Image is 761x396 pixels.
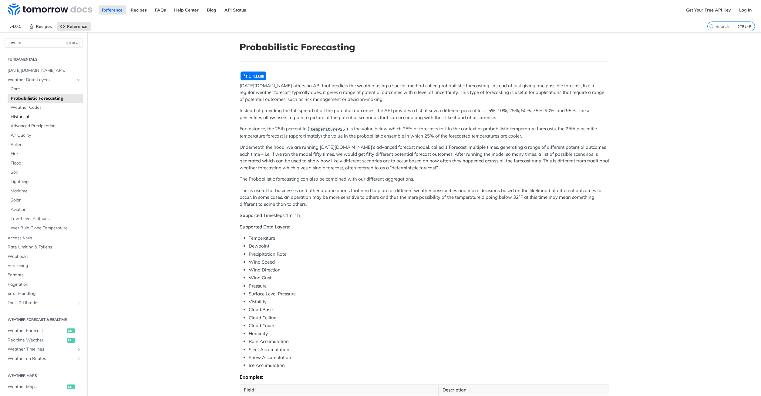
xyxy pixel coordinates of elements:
[8,384,66,390] span: Weather Maps
[11,95,81,101] span: Probabilistic Forecasting
[5,57,83,62] h2: Fundamentals
[249,251,609,258] li: Precipitation Rate
[5,382,83,391] a: Weather Mapsget
[11,207,81,213] span: Aviation
[11,197,81,203] span: Solar
[8,272,81,278] span: Formats
[249,338,609,345] li: Rain Accumulation
[8,235,81,241] span: Access Keys
[11,169,81,175] span: Soil
[5,354,83,363] a: Weather on RoutesShow subpages for Weather on Routes
[11,188,81,194] span: Maritime
[8,196,83,205] a: Solar
[204,5,220,15] a: Blog
[249,346,609,353] li: Sleet Accumulation
[76,347,81,352] button: Show subpages for Weather Timelines
[6,22,24,31] span: v4.0.1
[249,362,609,369] li: Ice Accumulation
[221,5,249,15] a: API Status
[240,144,609,171] p: Underneath the hood, we are running [DATE][DOMAIN_NAME]’s advanced forecast model, called 1 Forec...
[5,252,83,261] a: Webhooks
[249,259,609,266] li: Wind Speed
[5,298,83,308] a: Tools & LibrariesShow subpages for Tools & Libraries
[8,103,83,112] a: Weather Codes
[240,187,609,208] p: This is useful for businesses and other organizations that need to plan for different weather pos...
[5,66,83,75] a: [DATE][DOMAIN_NAME] APIs
[66,41,79,45] span: CTRL-/
[8,68,81,74] span: [DATE][DOMAIN_NAME] APIs
[11,86,81,92] span: Core
[249,354,609,361] li: Snow Accumulation
[240,374,609,380] div: Examples:
[5,373,83,378] h2: Weather Maps
[5,75,83,85] a: Weather Data LayersHide subpages for Weather Data Layers
[8,205,83,214] a: Aviation
[249,291,609,298] li: Surface Level Pressure
[240,125,609,139] p: For instance, the 25th percentile ( ) is the value below which 25% of forecasts fall. In the cont...
[244,387,434,394] p: Field
[8,356,75,362] span: Weather on Routes
[67,384,75,389] span: get
[8,224,83,233] a: Wet Bulb Globe Temperature
[8,214,83,223] a: Low-Level Altitudes
[8,187,83,196] a: Maritime
[5,326,83,335] a: Weather Forecastget
[249,243,609,250] li: Dewpoint
[99,5,126,15] a: Reference
[36,24,52,29] span: Recipes
[8,291,81,297] span: Error Handling
[5,289,83,298] a: Error Handling
[5,243,83,252] a: Rate Limiting & Tokens
[26,22,55,31] a: Recipes
[8,168,83,177] a: Soil
[5,38,83,48] button: JUMP TOCTRL-/
[249,275,609,281] li: Wind Gust
[249,283,609,290] li: Pressure
[67,338,75,343] span: get
[8,140,83,149] a: Pollen
[11,225,81,231] span: Wet Bulb Globe Temperature
[127,5,150,15] a: Recipes
[240,82,609,103] p: [DATE][DOMAIN_NAME] offers an API that predicts the weather using a special method called probabi...
[240,212,609,219] p: 1m, 1h
[249,298,609,305] li: Visibility
[8,337,66,343] span: Realtime Weather
[5,261,83,270] a: Versioning
[8,94,83,103] a: Probabilistic Forecasting
[240,176,609,183] p: The Probabilistic forecasting can also be combined with our different aggregations.
[8,254,81,260] span: Webhooks
[5,271,83,280] a: Formats
[11,142,81,148] span: Pollen
[11,123,81,129] span: Advanced Precipitation
[8,177,83,186] a: Lightning
[443,387,605,394] p: Description
[76,301,81,305] button: Show subpages for Tools & Libraries
[8,300,75,306] span: Tools & Libraries
[8,77,75,83] span: Weather Data Layers
[8,263,81,269] span: Versioning
[11,179,81,185] span: Lightning
[249,330,609,337] li: Humidity
[249,306,609,313] li: Cloud Base
[709,24,714,29] svg: Search
[67,24,87,29] span: Reference
[8,112,83,121] a: Historical
[311,127,345,131] span: temperatureP25
[240,42,609,52] h1: Probabilistic Forecasting
[5,234,83,243] a: Access Keys
[67,328,75,333] span: get
[5,317,83,322] h2: Weather Forecast & realtime
[8,149,83,158] a: Fire
[8,281,81,288] span: Pagination
[8,159,83,168] a: Flood
[76,78,81,82] button: Hide subpages for Weather Data Layers
[736,23,753,29] kbd: CTRL-K
[240,224,290,230] strong: Supported Data Layers:
[171,5,202,15] a: Help Center
[249,235,609,242] li: Temperature
[76,356,81,361] button: Show subpages for Weather on Routes
[249,267,609,274] li: Wind Direction
[5,280,83,289] a: Pagination
[8,121,83,131] a: Advanced Precipitation
[11,105,81,111] span: Weather Codes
